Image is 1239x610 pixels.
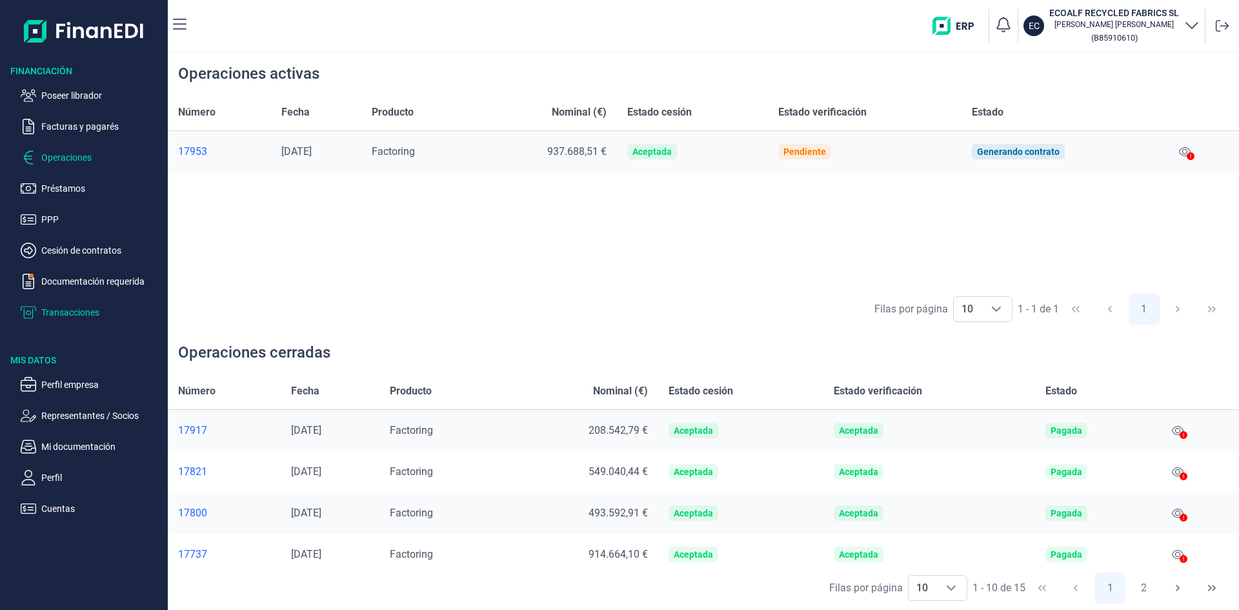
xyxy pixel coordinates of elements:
button: Cesión de contratos [21,243,163,258]
p: EC [1029,19,1040,32]
div: Aceptada [839,508,878,518]
button: First Page [1060,294,1091,325]
p: Perfil [41,470,163,485]
div: Aceptada [674,508,713,518]
div: Aceptada [839,467,878,477]
p: [PERSON_NAME] [PERSON_NAME] [1049,19,1179,30]
button: Page 1 [1129,294,1160,325]
span: 208.542,79 € [589,424,648,436]
span: 493.592,91 € [589,507,648,519]
span: 549.040,44 € [589,465,648,478]
button: Previous Page [1094,294,1125,325]
span: 10 [909,576,936,600]
div: [DATE] [291,465,369,478]
div: Choose [936,576,967,600]
div: [DATE] [291,507,369,520]
span: Factoring [390,507,433,519]
button: Perfil empresa [21,377,163,392]
div: Pagada [1051,508,1082,518]
span: 1 - 1 de 1 [1018,304,1059,314]
h3: ECOALF RECYCLED FABRICS SL [1049,6,1179,19]
p: Préstamos [41,181,163,196]
div: Pagada [1051,467,1082,477]
div: Aceptada [632,147,672,157]
button: Representantes / Socios [21,408,163,423]
img: erp [932,17,983,35]
div: Aceptada [674,467,713,477]
span: Producto [372,105,414,120]
button: Transacciones [21,305,163,320]
div: Aceptada [839,549,878,560]
span: Fecha [281,105,310,120]
button: ECECOALF RECYCLED FABRICS SL[PERSON_NAME] [PERSON_NAME](B85910610) [1023,6,1200,45]
button: Last Page [1196,294,1227,325]
a: 17953 [178,145,261,158]
span: Factoring [390,424,433,436]
span: 937.688,51 € [547,145,607,158]
div: Pagada [1051,425,1082,436]
span: Número [178,105,216,120]
div: Pendiente [783,147,826,157]
img: Logo de aplicación [24,10,145,52]
button: Mi documentación [21,439,163,454]
span: 10 [954,297,981,321]
button: Facturas y pagarés [21,119,163,134]
div: [DATE] [281,145,351,158]
span: Estado cesión [627,105,692,120]
div: Aceptada [839,425,878,436]
button: Page 1 [1094,573,1125,604]
div: Operaciones cerradas [178,342,330,363]
button: Préstamos [21,181,163,196]
p: Poseer librador [41,88,163,103]
button: Next Page [1162,573,1193,604]
span: Nominal (€) [593,383,648,399]
p: Facturas y pagarés [41,119,163,134]
div: [DATE] [291,424,369,437]
div: Pagada [1051,549,1082,560]
a: 17821 [178,465,270,478]
button: Next Page [1162,294,1193,325]
div: Aceptada [674,425,713,436]
p: Operaciones [41,150,163,165]
div: [DATE] [291,548,369,561]
span: Estado verificación [834,383,922,399]
p: Cuentas [41,501,163,516]
div: Operaciones activas [178,63,319,84]
span: Estado [1045,383,1077,399]
button: PPP [21,212,163,227]
span: Factoring [390,548,433,560]
a: 17737 [178,548,270,561]
p: Perfil empresa [41,377,163,392]
span: 914.664,10 € [589,548,648,560]
a: 17800 [178,507,270,520]
button: Perfil [21,470,163,485]
span: Estado cesión [669,383,733,399]
div: Filas por página [829,580,903,596]
button: Last Page [1196,573,1227,604]
span: Fecha [291,383,319,399]
span: Factoring [390,465,433,478]
div: Generando contrato [977,147,1060,157]
button: First Page [1027,573,1058,604]
span: Número [178,383,216,399]
span: Producto [390,383,432,399]
small: Copiar cif [1091,33,1138,43]
div: Aceptada [674,549,713,560]
button: Page 2 [1129,573,1160,604]
span: Estado [972,105,1003,120]
p: Cesión de contratos [41,243,163,258]
span: Nominal (€) [552,105,607,120]
a: 17917 [178,424,270,437]
p: Mi documentación [41,439,163,454]
p: Transacciones [41,305,163,320]
span: Estado verificación [778,105,867,120]
button: Operaciones [21,150,163,165]
div: Choose [981,297,1012,321]
button: Documentación requerida [21,274,163,289]
p: PPP [41,212,163,227]
span: 1 - 10 de 15 [972,583,1025,593]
